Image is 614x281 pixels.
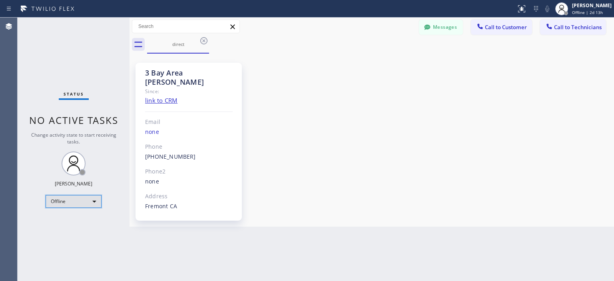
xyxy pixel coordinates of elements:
span: Call to Technicians [554,24,602,31]
span: Call to Customer [485,24,527,31]
div: Email [145,118,233,127]
span: No active tasks [29,114,118,127]
div: Address [145,192,233,201]
div: none [145,177,233,186]
div: direct [148,41,208,47]
button: Call to Customer [471,20,532,35]
button: Mute [542,3,553,14]
a: [PHONE_NUMBER] [145,153,196,160]
button: Call to Technicians [540,20,606,35]
span: Status [64,91,84,97]
div: Phone2 [145,167,233,176]
input: Search [132,20,239,33]
span: Offline | 2d 13h [572,10,603,15]
div: Phone [145,142,233,151]
a: link to CRM [145,96,177,104]
div: none [145,128,233,137]
div: 3 Bay Area [PERSON_NAME] [145,68,233,87]
div: Fremont CA [145,202,233,211]
div: [PERSON_NAME] [572,2,612,9]
span: Change activity state to start receiving tasks. [31,132,116,145]
button: Messages [419,20,463,35]
div: Since: [145,87,233,96]
div: [PERSON_NAME] [55,180,92,187]
div: Offline [46,195,102,208]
